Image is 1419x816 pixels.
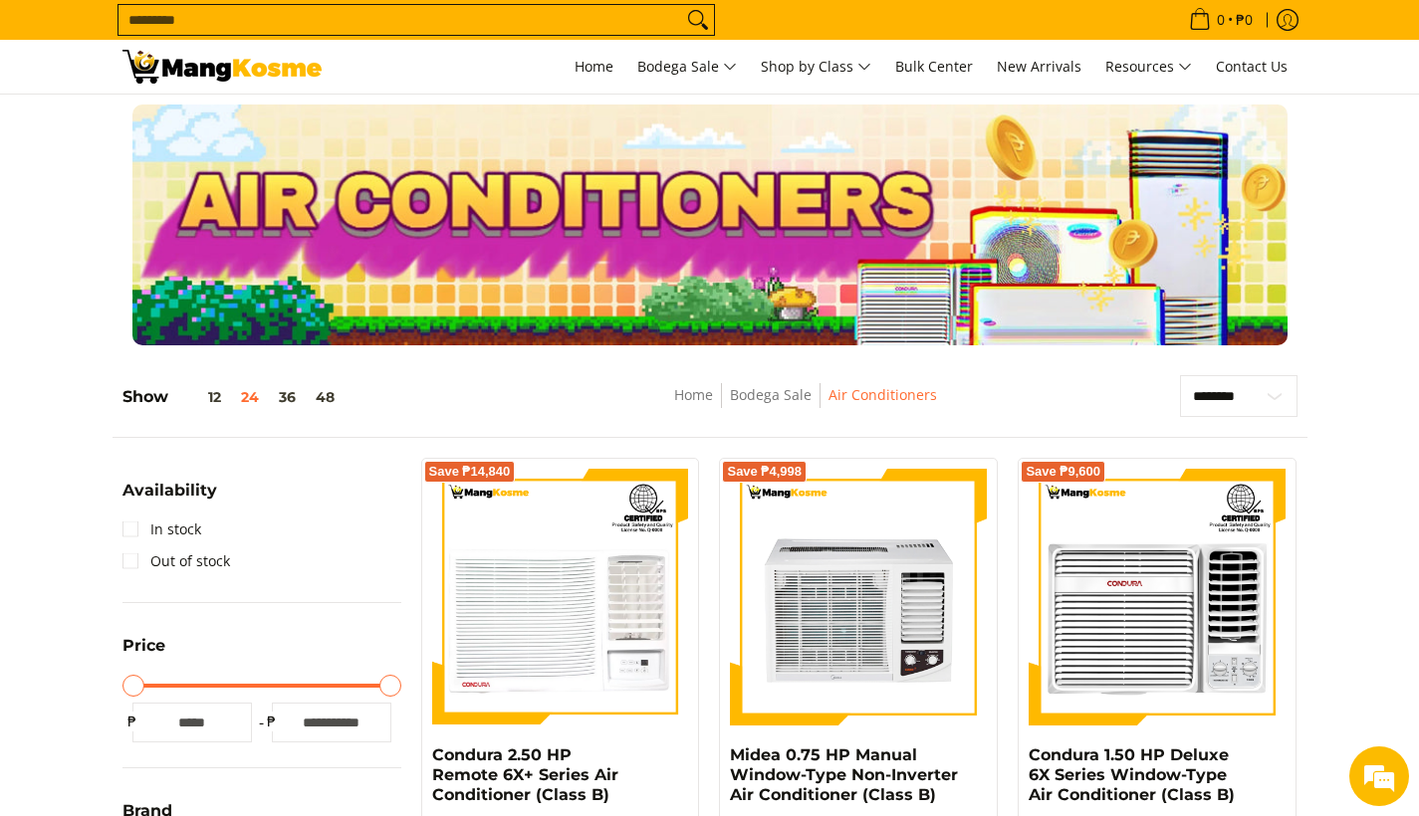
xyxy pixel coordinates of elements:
h5: Show [122,387,345,407]
img: Midea 0.75 HP Manual Window-Type Non-Inverter Air Conditioner (Class B) [730,469,987,725]
span: Bulk Center [895,57,973,76]
span: 0 [1214,13,1228,27]
button: 36 [269,389,306,405]
a: Resources [1095,40,1202,94]
span: Bodega Sale [637,55,737,80]
button: 12 [168,389,231,405]
a: In stock [122,513,201,545]
span: ₱0 [1233,13,1256,27]
a: Home [565,40,623,94]
a: Home [674,385,713,404]
span: New Arrivals [997,57,1081,76]
button: 48 [306,389,345,405]
span: Contact Us [1216,57,1288,76]
span: Price [122,638,165,654]
a: Bodega Sale [730,385,812,404]
span: ₱ [262,712,282,731]
span: Save ₱9,600 [1026,466,1100,478]
img: Condura 2.50 HP Remote 6X+ Series Air Conditioner (Class B) [432,469,689,725]
button: Search [682,5,714,35]
nav: Main Menu [342,40,1298,94]
span: • [1183,9,1259,31]
a: Contact Us [1206,40,1298,94]
a: Bodega Sale [627,40,747,94]
a: Air Conditioners [828,385,937,404]
a: Condura 1.50 HP Deluxe 6X Series Window-Type Air Conditioner (Class B) [1029,745,1235,804]
img: Bodega Sale Aircon l Mang Kosme: Home Appliances Warehouse Sale | Page 4 [122,50,322,84]
a: Condura 2.50 HP Remote 6X+ Series Air Conditioner (Class B) [432,745,618,804]
span: Availability [122,483,217,499]
a: Out of stock [122,545,230,577]
img: Condura 1.50 HP Deluxe 6X Series Window-Type Air Conditioner (Class B) [1029,469,1286,725]
summary: Open [122,483,217,513]
nav: Breadcrumbs [528,383,1081,428]
span: Save ₱14,840 [429,466,511,478]
a: Shop by Class [751,40,881,94]
span: Home [575,57,613,76]
span: ₱ [122,712,142,731]
span: Shop by Class [761,55,871,80]
a: New Arrivals [987,40,1091,94]
span: Resources [1105,55,1192,80]
a: Midea 0.75 HP Manual Window-Type Non-Inverter Air Conditioner (Class B) [730,745,958,804]
a: Bulk Center [885,40,983,94]
span: Save ₱4,998 [727,466,802,478]
button: 24 [231,389,269,405]
summary: Open [122,638,165,669]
